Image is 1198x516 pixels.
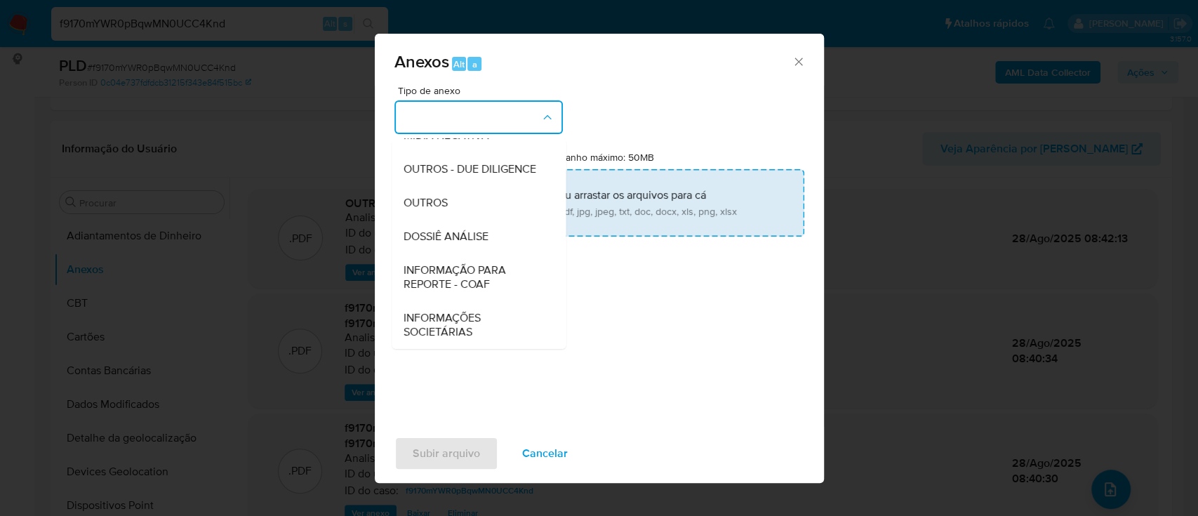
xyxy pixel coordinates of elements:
[522,438,568,469] span: Cancelar
[403,311,546,339] span: INFORMAÇÕES SOCIETÁRIAS
[504,437,586,470] button: Cancelar
[472,58,477,71] span: a
[403,263,546,291] span: INFORMAÇÃO PARA REPORTE - COAF
[403,162,535,176] span: OUTROS - DUE DILIGENCE
[548,151,654,164] label: Tamanho máximo: 50MB
[792,55,804,67] button: Fechar
[394,49,449,74] span: Anexos
[403,196,447,210] span: OUTROS
[403,128,488,143] span: MIDIA NEGATIVA
[398,86,566,95] span: Tipo de anexo
[403,230,488,244] span: DOSSIÊ ANÁLISE
[453,58,465,71] span: Alt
